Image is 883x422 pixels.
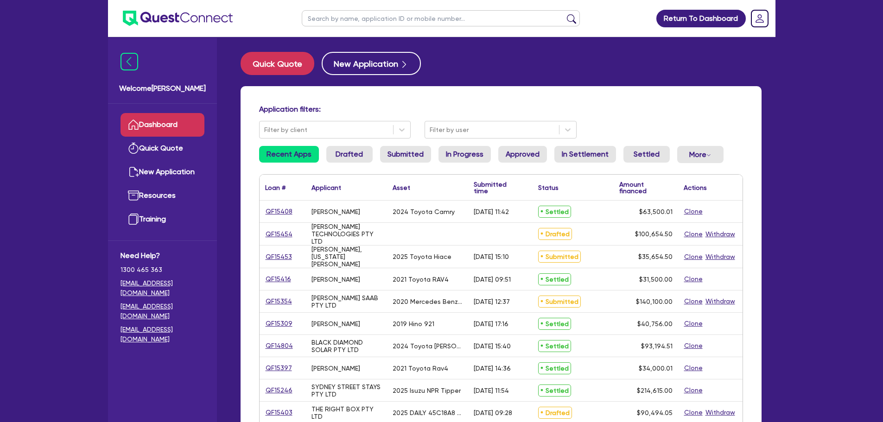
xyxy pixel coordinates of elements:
span: 1300 465 363 [121,265,204,275]
span: $100,654.50 [635,230,673,238]
div: [PERSON_NAME] [311,365,360,372]
div: [PERSON_NAME], [US_STATE][PERSON_NAME] [311,246,381,268]
button: New Application [322,52,421,75]
span: $40,756.00 [637,320,673,328]
a: Settled [623,146,670,163]
span: Drafted [538,407,572,419]
a: QF15354 [265,296,292,307]
span: Submitted [538,251,581,263]
span: $93,194.51 [641,342,673,350]
a: Drafted [326,146,373,163]
img: new-application [128,166,139,177]
div: [DATE] 09:51 [474,276,511,283]
div: 2024 Toyota [PERSON_NAME] [393,342,463,350]
button: Clone [684,252,703,262]
button: Dropdown toggle [677,146,724,163]
div: [DATE] 15:40 [474,342,511,350]
a: Dashboard [121,113,204,137]
div: 2020 Mercedes Benz Actros 2643 Tray Truck [393,298,463,305]
a: Dropdown toggle [748,6,772,31]
span: Submitted [538,296,581,308]
img: quick-quote [128,143,139,154]
a: Quick Quote [121,137,204,160]
button: Clone [684,318,703,329]
a: QF15309 [265,318,293,329]
div: 2021 Toyota RAV4 [393,276,449,283]
div: [PERSON_NAME] SAAB PTY LTD [311,294,381,309]
span: $90,494.05 [637,409,673,416]
span: $35,654.50 [638,253,673,260]
div: Actions [684,184,707,191]
a: QF15397 [265,363,292,373]
a: QF15408 [265,206,293,217]
div: SYDNEY STREET STAYS PTY LTD [311,383,381,398]
div: 2025 DAILY 45C18A8 3.75M DUAL CAB [393,409,463,416]
div: [DATE] 15:10 [474,253,509,260]
div: BLACK DIAMOND SOLAR PTY LTD [311,339,381,353]
div: [DATE] 12:37 [474,298,510,305]
a: [EMAIL_ADDRESS][DOMAIN_NAME] [121,278,204,298]
div: Loan # [265,184,286,191]
div: Submitted time [474,181,519,194]
button: Clone [684,385,703,396]
button: Clone [684,229,703,239]
span: Welcome [PERSON_NAME] [119,83,206,94]
a: In Settlement [554,146,616,163]
span: Settled [538,362,571,374]
div: Asset [393,184,410,191]
span: Settled [538,318,571,330]
div: 2021 Toyota Rav4 [393,365,448,372]
img: icon-menu-close [121,53,138,70]
div: 2019 Hino 921 [393,320,434,328]
a: QF15246 [265,385,293,396]
div: [DATE] 17:16 [474,320,508,328]
div: [DATE] 11:42 [474,208,509,215]
a: [EMAIL_ADDRESS][DOMAIN_NAME] [121,325,204,344]
img: training [128,214,139,225]
a: Recent Apps [259,146,319,163]
button: Withdraw [705,252,736,262]
h4: Application filters: [259,105,743,113]
span: $63,500.01 [639,208,673,215]
div: [PERSON_NAME] [311,320,360,328]
span: $214,615.00 [637,387,673,394]
div: [DATE] 09:28 [474,409,512,416]
div: [PERSON_NAME] [311,276,360,283]
div: 2025 Toyota Hiace [393,253,451,260]
button: Clone [684,340,703,351]
div: Status [538,184,559,191]
a: New Application [121,160,204,184]
div: [DATE] 14:36 [474,365,511,372]
a: Approved [498,146,547,163]
span: Settled [538,273,571,285]
div: 2024 Toyota Camry [393,208,455,215]
input: Search by name, application ID or mobile number... [302,10,580,26]
a: Training [121,208,204,231]
span: $140,100.00 [636,298,673,305]
span: $34,000.01 [639,365,673,372]
div: 2025 Isuzu NPR Tipper [393,387,461,394]
img: quest-connect-logo-blue [123,11,233,26]
span: Need Help? [121,250,204,261]
button: Clone [684,407,703,418]
button: Withdraw [705,296,736,307]
a: Resources [121,184,204,208]
span: Settled [538,340,571,352]
a: QF15453 [265,252,292,262]
button: Clone [684,363,703,373]
a: [EMAIL_ADDRESS][DOMAIN_NAME] [121,302,204,321]
a: Submitted [380,146,431,163]
span: $31,500.00 [639,276,673,283]
button: Quick Quote [241,52,314,75]
div: [PERSON_NAME] [311,208,360,215]
button: Clone [684,274,703,284]
span: Settled [538,206,571,218]
div: Amount financed [619,181,673,194]
a: QF15416 [265,274,292,284]
button: Withdraw [705,407,736,418]
button: Clone [684,296,703,307]
a: QF15454 [265,229,293,239]
a: In Progress [438,146,491,163]
button: Clone [684,206,703,217]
